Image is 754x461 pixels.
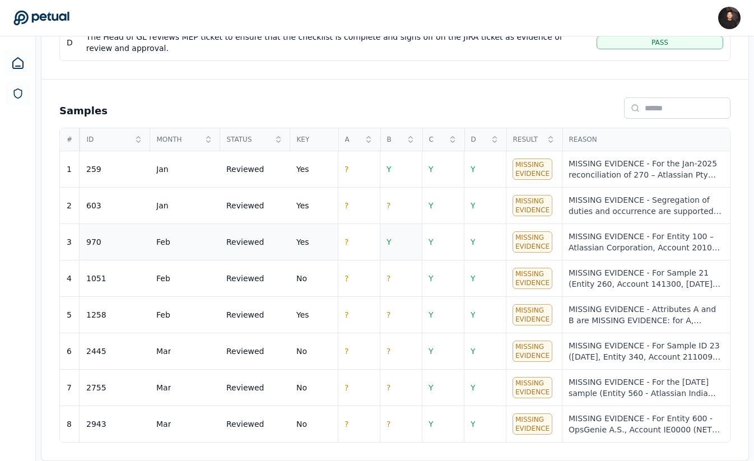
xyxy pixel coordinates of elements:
[387,274,390,283] span: ?
[226,346,264,357] div: Reviewed
[345,310,348,319] span: ?
[387,165,392,174] span: Y
[86,382,106,393] div: 2755
[156,200,169,211] div: Jan
[86,418,106,430] div: 2943
[60,333,80,370] td: 6
[4,50,31,77] a: Dashboard
[471,420,476,429] span: Y
[387,383,390,392] span: ?
[345,347,348,356] span: ?
[156,346,171,357] div: Mar
[471,201,476,210] span: Y
[226,164,264,175] div: Reviewed
[513,159,552,180] div: Missing Evidence
[471,165,476,174] span: Y
[13,10,69,26] a: Go to Dashboard
[226,418,264,430] div: Reviewed
[156,164,169,175] div: Jan
[59,103,108,119] h2: Samples
[296,236,309,248] div: Yes
[387,135,403,144] span: B
[86,164,101,175] div: 259
[513,304,552,325] div: Missing Evidence
[156,236,170,248] div: Feb
[86,273,106,284] div: 1051
[296,164,309,175] div: Yes
[345,135,361,144] span: A
[471,135,487,144] span: D
[429,383,434,392] span: Y
[387,201,390,210] span: ?
[345,383,348,392] span: ?
[87,135,131,144] span: ID
[297,135,341,144] span: Key
[345,201,348,210] span: ?
[226,382,264,393] div: Reviewed
[569,231,723,253] div: MISSING EVIDENCE - For Entity 100 – Atlassian Corporation, Account 201000 ([DATE]), the reconcili...
[226,273,264,284] div: Reviewed
[60,260,80,297] td: 4
[471,238,476,246] span: Y
[6,81,30,106] a: SOC 1 Reports
[513,377,552,398] div: Missing Evidence
[60,224,80,260] td: 3
[429,201,434,210] span: Y
[429,165,434,174] span: Y
[296,346,307,357] div: No
[569,135,724,144] span: Reason
[156,418,171,430] div: Mar
[86,31,583,54] div: The Head of GL reviews MEP ticket to ensure that the checklist is complete and signs off on the J...
[296,309,309,320] div: Yes
[429,347,434,356] span: Y
[569,158,723,180] div: MISSING EVIDENCE - For the Jan-2025 reconciliation of 270 – Atlassian Pty Ltd, Account 201010, we...
[513,195,552,216] div: Missing Evidence
[345,238,348,246] span: ?
[296,382,307,393] div: No
[86,309,106,320] div: 1258
[651,38,668,47] span: Pass
[86,346,106,357] div: 2445
[471,347,476,356] span: Y
[226,236,264,248] div: Reviewed
[156,309,170,320] div: Feb
[296,200,309,211] div: Yes
[471,383,476,392] span: Y
[345,165,348,174] span: ?
[156,273,170,284] div: Feb
[296,273,307,284] div: No
[345,420,348,429] span: ?
[67,135,73,144] span: #
[513,135,543,144] span: Result
[429,238,434,246] span: Y
[157,135,201,144] span: Month
[513,341,552,362] div: Missing Evidence
[345,274,348,283] span: ?
[513,413,552,435] div: Missing Evidence
[387,420,390,429] span: ?
[60,151,80,188] td: 1
[569,304,723,326] div: MISSING EVIDENCE - Attributes A and B are MISSING EVIDENCE: for A, although the sample is validat...
[60,297,80,333] td: 5
[429,310,434,319] span: Y
[86,236,101,248] div: 970
[471,274,476,283] span: Y
[569,267,723,290] div: MISSING EVIDENCE - For Sample 21 (Entity 260, Account 141300, [DATE]), reviewer independence and ...
[387,238,392,246] span: Y
[60,188,80,224] td: 2
[296,418,307,430] div: No
[227,135,271,144] span: Status
[471,310,476,319] span: Y
[513,268,552,289] div: Missing Evidence
[86,200,101,211] div: 603
[60,25,80,61] td: D
[429,274,434,283] span: Y
[429,135,445,144] span: C
[60,370,80,406] td: 7
[569,340,723,362] div: MISSING EVIDENCE - For Sample ID 23 ([DATE], Entity 340, Account 211009 Provision for Annual Leav...
[569,376,723,399] div: MISSING EVIDENCE - For the [DATE] sample (Entity 560 - Atlassian India LLP, Account 141400 – Prep...
[226,309,264,320] div: Reviewed
[718,7,741,29] img: James Lee
[387,310,390,319] span: ?
[226,200,264,211] div: Reviewed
